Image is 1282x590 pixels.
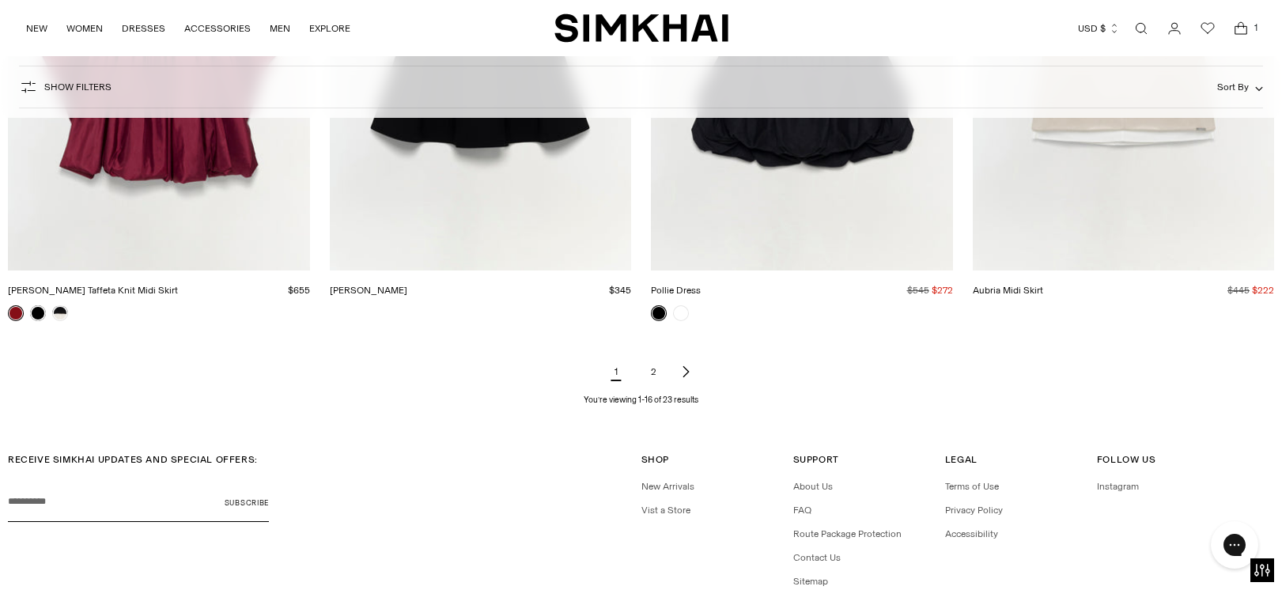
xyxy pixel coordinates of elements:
span: $345 [609,285,631,296]
a: Accessibility [945,528,998,539]
span: $272 [932,285,953,296]
a: Terms of Use [945,481,999,492]
button: Show Filters [19,74,112,100]
a: [PERSON_NAME] [330,285,407,296]
span: Show Filters [44,81,112,93]
p: You’re viewing 1-16 of 23 results [584,394,698,407]
span: Sort By [1217,81,1249,93]
a: Vist a Store [641,505,690,516]
span: Support [793,454,839,465]
a: Privacy Policy [945,505,1003,516]
a: [PERSON_NAME] Taffeta Knit Midi Skirt [8,285,178,296]
span: Shop [641,454,669,465]
a: EXPLORE [309,11,350,46]
a: Sitemap [793,576,828,587]
span: 1 [1249,21,1263,35]
a: SIMKHAI [554,13,728,43]
a: Go to the account page [1159,13,1190,44]
a: Open cart modal [1225,13,1257,44]
a: NEW [26,11,47,46]
iframe: Gorgias live chat messenger [1203,516,1266,574]
a: Contact Us [793,552,841,563]
s: $445 [1227,285,1250,296]
iframe: Sign Up via Text for Offers [13,530,159,577]
a: FAQ [793,505,811,516]
a: Instagram [1097,481,1139,492]
span: Follow Us [1097,454,1155,465]
a: About Us [793,481,833,492]
a: DRESSES [122,11,165,46]
span: $655 [288,285,310,296]
button: Sort By [1217,78,1263,96]
a: Wishlist [1192,13,1223,44]
button: Subscribe [225,482,269,522]
a: ACCESSORIES [184,11,251,46]
a: Page 2 of results [638,356,670,388]
a: Route Package Protection [793,528,902,539]
button: USD $ [1078,11,1120,46]
span: 1 [600,356,632,388]
a: MEN [270,11,290,46]
a: Next page of results [676,356,695,388]
span: Legal [945,454,978,465]
span: RECEIVE SIMKHAI UPDATES AND SPECIAL OFFERS: [8,454,258,465]
a: Pollie Dress [651,285,701,296]
a: Open search modal [1125,13,1157,44]
span: $222 [1252,285,1274,296]
s: $545 [907,285,929,296]
a: WOMEN [66,11,103,46]
a: New Arrivals [641,481,694,492]
a: Aubria Midi Skirt [973,285,1043,296]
